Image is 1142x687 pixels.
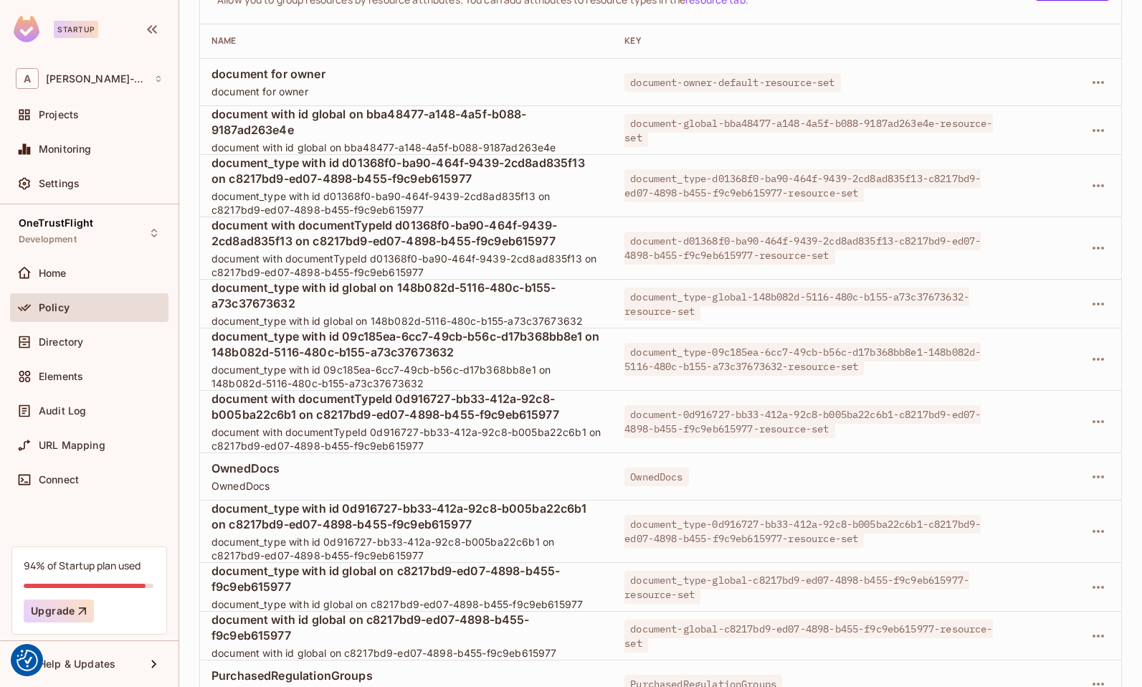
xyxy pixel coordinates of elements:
span: document_type with id d01368f0-ba90-464f-9439-2cd8ad835f13 on c8217bd9-ed07-4898-b455-f9c9eb615977 [211,155,601,186]
span: OwnedDocs [624,468,688,486]
span: A [16,68,39,89]
span: Monitoring [39,143,92,155]
span: document with documentTypeId 0d916727-bb33-412a-92c8-b005ba22c6b1 on c8217bd9-ed07-4898-b455-f9c9... [211,391,601,422]
span: document-global-c8217bd9-ed07-4898-b455-f9c9eb615977-resource-set [624,620,992,653]
span: document with id global on c8217bd9-ed07-4898-b455-f9c9eb615977 [211,646,601,660]
span: Settings [39,178,80,189]
span: document with documentTypeId 0d916727-bb33-412a-92c8-b005ba22c6b1 on c8217bd9-ed07-4898-b455-f9c9... [211,425,601,453]
div: 94% of Startup plan used [24,559,141,572]
span: document_type with id d01368f0-ba90-464f-9439-2cd8ad835f13 on c8217bd9-ed07-4898-b455-f9c9eb615977 [211,189,601,217]
span: Development [19,234,77,245]
span: document_type with id global on 148b082d-5116-480c-b155-a73c37673632 [211,280,601,311]
span: document_type-global-c8217bd9-ed07-4898-b455-f9c9eb615977-resource-set [624,571,969,604]
span: document for owner [211,85,601,98]
span: Directory [39,336,83,348]
span: document_type with id 09c185ea-6cc7-49cb-b56c-d17b368bb8e1 on 148b082d-5116-480c-b155-a73c37673632 [211,363,601,390]
span: Audit Log [39,405,86,417]
button: Upgrade [24,600,94,622]
span: document_type with id global on c8217bd9-ed07-4898-b455-f9c9eb615977 [211,563,601,594]
span: PurchasedRegulationGroups [211,668,601,683]
span: document_type-d01368f0-ba90-464f-9439-2cd8ad835f13-c8217bd9-ed07-4898-b455-f9c9eb615977-resource-set [624,169,981,202]
span: document with id global on bba48477-a148-4a5f-b088-9187ad263e4e [211,141,601,154]
span: document_type with id global on c8217bd9-ed07-4898-b455-f9c9eb615977 [211,597,601,611]
img: SReyMgAAAABJRU5ErkJggg== [14,16,39,42]
span: document with documentTypeId d01368f0-ba90-464f-9439-2cd8ad835f13 on c8217bd9-ed07-4898-b455-f9c9... [211,217,601,249]
span: document_type-0d916727-bb33-412a-92c8-b005ba22c6b1-c8217bd9-ed07-4898-b455-f9c9eb615977-resource-set [624,515,981,548]
span: document_type with id 09c185ea-6cc7-49cb-b56c-d17b368bb8e1 on 148b082d-5116-480c-b155-a73c37673632 [211,328,601,360]
span: document-owner-default-resource-set [624,73,840,92]
span: document-d01368f0-ba90-464f-9439-2cd8ad835f13-c8217bd9-ed07-4898-b455-f9c9eb615977-resource-set [624,232,981,265]
span: Home [39,267,67,279]
div: Key [624,35,1007,47]
span: Workspace: alex-trustflight-sandbox [46,73,147,85]
span: Connect [39,474,79,485]
span: OwnedDocs [211,460,601,476]
span: document-0d916727-bb33-412a-92c8-b005ba22c6b1-c8217bd9-ed07-4898-b455-f9c9eb615977-resource-set [624,405,981,438]
span: OneTrustFlight [19,217,93,229]
span: document with id global on bba48477-a148-4a5f-b088-9187ad263e4e [211,106,601,138]
span: OwnedDocs [211,479,601,493]
span: document_type with id global on 148b082d-5116-480c-b155-a73c37673632 [211,314,601,328]
span: document_type with id 0d916727-bb33-412a-92c8-b005ba22c6b1 on c8217bd9-ed07-4898-b455-f9c9eb615977 [211,501,601,532]
span: document with documentTypeId d01368f0-ba90-464f-9439-2cd8ad835f13 on c8217bd9-ed07-4898-b455-f9c9... [211,252,601,279]
span: Policy [39,302,70,313]
div: Name [211,35,601,47]
span: Projects [39,109,79,120]
button: Consent Preferences [16,650,38,671]
span: document with id global on c8217bd9-ed07-4898-b455-f9c9eb615977 [211,612,601,643]
span: document-global-bba48477-a148-4a5f-b088-9187ad263e4e-resource-set [624,114,992,147]
div: Startup [54,21,98,38]
span: document_type-global-148b082d-5116-480c-b155-a73c37673632-resource-set [624,288,969,321]
span: document_type with id 0d916727-bb33-412a-92c8-b005ba22c6b1 on c8217bd9-ed07-4898-b455-f9c9eb615977 [211,535,601,562]
span: URL Mapping [39,440,105,451]
span: document for owner [211,66,601,82]
span: Elements [39,371,83,382]
span: Help & Updates [39,658,115,670]
span: document_type-09c185ea-6cc7-49cb-b56c-d17b368bb8e1-148b082d-5116-480c-b155-a73c37673632-resource-set [624,343,981,376]
img: Revisit consent button [16,650,38,671]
